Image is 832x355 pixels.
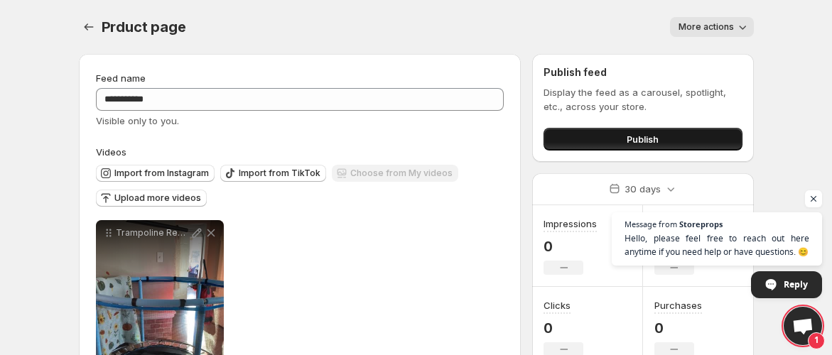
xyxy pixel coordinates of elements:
[679,21,734,33] span: More actions
[96,72,146,84] span: Feed name
[544,238,597,255] p: 0
[96,146,126,158] span: Videos
[544,85,742,114] p: Display the feed as a carousel, spotlight, etc., across your store.
[654,319,702,337] p: 0
[114,192,201,204] span: Upload more videos
[544,65,742,80] h2: Publish feed
[627,132,659,146] span: Publish
[808,332,825,349] span: 1
[544,128,742,151] button: Publish
[784,272,808,297] span: Reply
[544,319,583,337] p: 0
[96,115,179,126] span: Visible only to you.
[114,168,209,179] span: Import from Instagram
[96,190,207,207] button: Upload more videos
[79,17,99,37] button: Settings
[625,220,677,228] span: Message from
[625,182,661,196] p: 30 days
[654,298,702,312] h3: Purchases
[102,18,186,35] span: Prduct page
[220,165,326,182] button: Import from TikTok
[544,298,571,312] h3: Clicks
[96,165,215,182] button: Import from Instagram
[625,231,809,258] span: Hello, please feel free to reach out here anytime if you need help or have questions. 😊
[679,220,723,228] span: Storeprops
[784,307,822,345] a: Open chat
[544,217,597,231] h3: Impressions
[239,168,320,179] span: Import from TikTok
[670,17,754,37] button: More actions
[116,227,190,239] p: Trampoline Review Video 4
